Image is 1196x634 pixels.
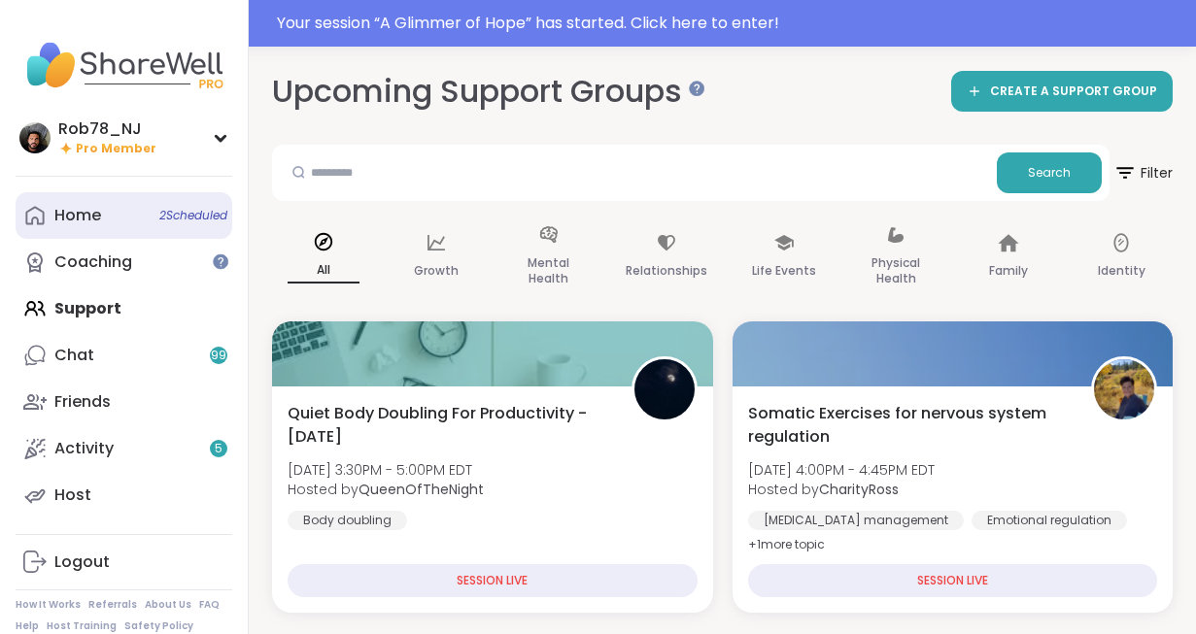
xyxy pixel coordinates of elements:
a: Activity5 [16,425,232,472]
p: All [288,258,359,284]
a: CREATE A SUPPORT GROUP [951,71,1173,112]
a: Coaching [16,239,232,285]
p: Growth [414,259,459,283]
div: Host [54,484,91,506]
a: Home2Scheduled [16,192,232,239]
span: Pro Member [76,141,156,157]
div: Your session “ A Glimmer of Hope ” has started. Click here to enter! [277,12,1184,35]
a: Logout [16,539,232,585]
a: About Us [145,598,191,612]
h2: Upcoming Support Groups [272,70,698,114]
span: Somatic Exercises for nervous system regulation [748,402,1071,449]
button: Search [997,152,1102,193]
a: FAQ [199,598,220,612]
span: Quiet Body Doubling For Productivity - [DATE] [288,402,610,449]
img: Rob78_NJ [19,122,51,153]
span: Search [1028,164,1071,182]
b: CharityRoss [819,480,899,499]
p: Relationships [626,259,707,283]
p: Family [989,259,1028,283]
span: Hosted by [748,480,935,499]
div: Rob78_NJ [58,118,156,140]
span: 2 Scheduled [159,208,227,223]
span: Filter [1113,150,1173,196]
span: [DATE] 3:30PM - 5:00PM EDT [288,460,484,480]
div: Emotional regulation [972,511,1127,530]
div: Activity [54,438,114,459]
div: SESSION LIVE [748,564,1158,597]
span: CREATE A SUPPORT GROUP [990,83,1157,100]
img: QueenOfTheNight [634,359,695,419]
div: SESSION LIVE [288,564,698,597]
b: QueenOfTheNight [359,480,484,499]
iframe: Spotlight [213,253,228,269]
div: [MEDICAL_DATA] management [748,511,964,530]
span: [DATE] 4:00PM - 4:45PM EDT [748,460,935,480]
a: Help [16,619,39,633]
span: Hosted by [288,480,484,499]
div: Home [54,205,101,226]
a: Host [16,472,232,518]
p: Life Events [752,259,816,283]
img: CharityRoss [1094,359,1154,419]
img: ShareWell Nav Logo [16,31,232,99]
button: Filter [1113,145,1173,201]
div: Logout [54,551,110,573]
a: Friends [16,379,232,425]
a: Referrals [88,598,137,612]
div: Coaching [54,251,132,273]
div: Chat [54,345,94,366]
p: Identity [1098,259,1145,283]
a: How It Works [16,598,81,612]
span: 99 [211,348,226,364]
div: Body doubling [288,511,407,530]
p: Physical Health [860,251,932,290]
p: Mental Health [513,251,585,290]
div: Friends [54,391,111,413]
span: 5 [215,441,222,457]
iframe: Spotlight [689,81,704,96]
a: Chat99 [16,332,232,379]
a: Safety Policy [124,619,193,633]
a: Host Training [47,619,117,633]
